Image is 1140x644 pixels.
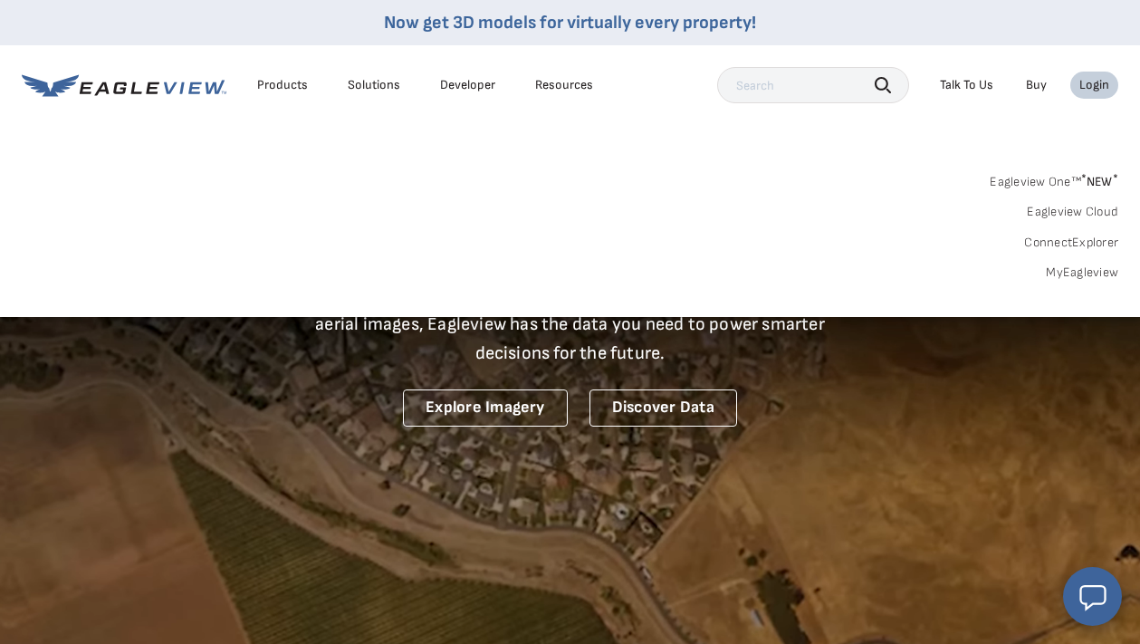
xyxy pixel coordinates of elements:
input: Search [717,67,909,103]
a: Discover Data [589,389,737,427]
a: ConnectExplorer [1024,235,1118,251]
a: Explore Imagery [403,389,568,427]
a: Eagleview Cloud [1027,204,1118,220]
a: Eagleview One™*NEW* [990,168,1118,189]
div: Solutions [348,77,400,93]
span: NEW [1081,174,1118,189]
div: Products [257,77,308,93]
div: Talk To Us [940,77,993,93]
a: Buy [1026,77,1047,93]
a: Now get 3D models for virtually every property! [384,12,756,34]
a: MyEagleview [1046,264,1118,281]
p: A new era starts here. Built on more than 3.5 billion high-resolution aerial images, Eagleview ha... [293,281,848,368]
a: Developer [440,77,495,93]
div: Login [1079,77,1109,93]
button: Open chat window [1063,567,1122,626]
div: Resources [535,77,593,93]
